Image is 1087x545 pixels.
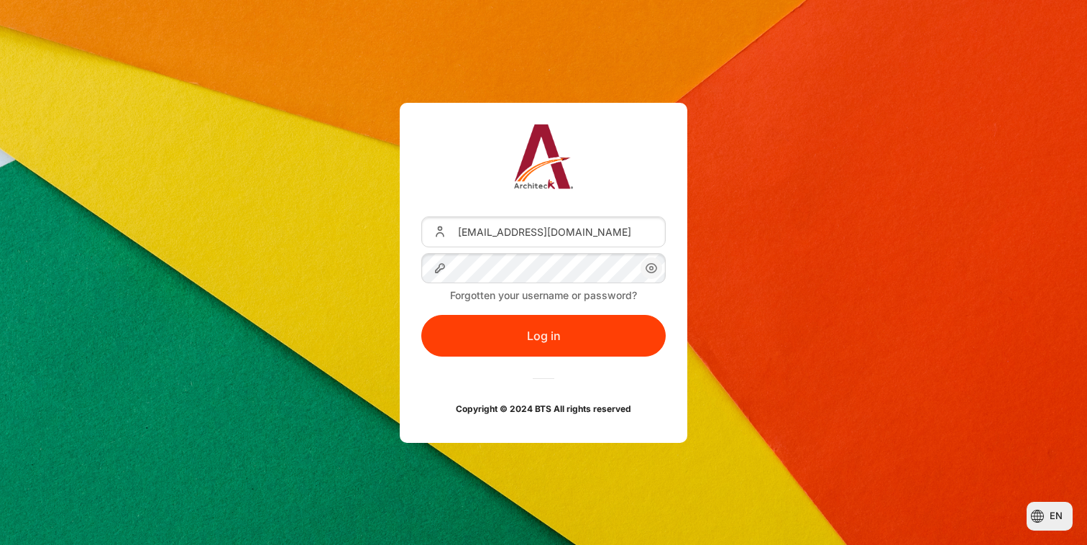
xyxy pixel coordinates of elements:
a: Architeck [514,124,574,195]
button: Log in [421,315,666,357]
a: Forgotten your username or password? [450,289,637,301]
span: en [1050,509,1063,523]
strong: Copyright © 2024 BTS All rights reserved [456,403,631,414]
input: Username or Email Address [421,216,666,247]
img: Architeck [514,124,574,189]
button: Languages [1027,502,1073,531]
